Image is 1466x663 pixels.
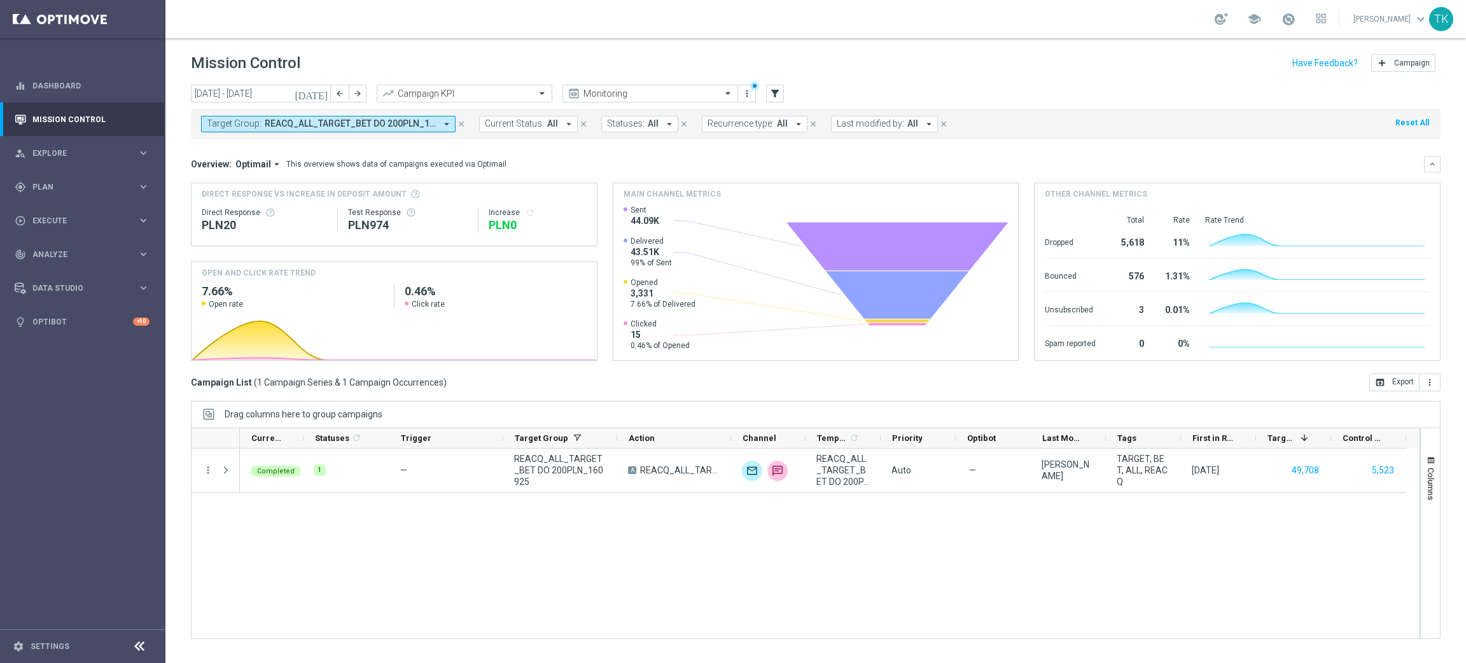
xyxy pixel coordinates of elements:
[31,643,69,650] a: Settings
[14,81,150,91] button: equalizer Dashboard
[1369,377,1441,387] multiple-options-button: Export to CSV
[353,89,362,98] i: arrow_forward
[14,148,150,158] button: person_search Explore keyboard_arrow_right
[191,54,300,73] h1: Mission Control
[191,85,331,102] input: Select date range
[32,284,137,292] span: Data Studio
[631,340,690,351] span: 0.46% of Opened
[742,461,762,481] img: Optimail
[441,118,452,130] i: arrow_drop_down
[579,120,588,129] i: close
[202,207,327,218] div: Direct Response
[257,467,295,475] span: Completed
[1159,265,1190,285] div: 1.31%
[892,433,923,443] span: Priority
[1042,433,1084,443] span: Last Modified By
[137,214,150,227] i: keyboard_arrow_right
[14,283,150,293] button: Data Studio keyboard_arrow_right
[14,115,150,125] button: Mission Control
[400,465,407,475] span: —
[515,433,568,443] span: Target Group
[240,449,1406,493] div: Press SPACE to select this row.
[191,377,447,388] h3: Campaign List
[265,118,436,129] span: REACQ_ALL_TARGET_BET DO 200PLN_160925
[485,118,544,129] span: Current Status:
[967,433,996,443] span: Optibot
[631,299,695,309] span: 7.66% of Delivered
[14,249,150,260] div: track_changes Analyze keyboard_arrow_right
[15,305,150,338] div: Optibot
[640,464,720,476] span: REACQ_ALL_TARGET_BET DO 200PLN_160925
[1111,215,1144,225] div: Total
[14,216,150,226] div: play_circle_outline Execute keyboard_arrow_right
[1394,59,1430,67] span: Campaign
[648,118,659,129] span: All
[133,318,150,326] div: +10
[257,377,443,388] span: 1 Campaign Series & 1 Campaign Occurrences
[15,69,150,102] div: Dashboard
[348,207,468,218] div: Test Response
[232,158,286,170] button: Optimail arrow_drop_down
[793,118,804,130] i: arrow_drop_down
[578,117,589,131] button: close
[14,182,150,192] button: gps_fixed Plan keyboard_arrow_right
[14,317,150,327] div: lightbulb Optibot +10
[1042,459,1095,482] div: Tomasz Kowalczyk
[1117,453,1170,487] span: TARGET, BET, ALL, REACQ
[443,377,447,388] span: )
[514,453,606,487] span: REACQ_ALL_TARGET_BET DO 200PLN_160925
[816,453,870,487] span: REACQ_ALL_TARGET_BET DO 200PLN_160925
[1159,332,1190,352] div: 0%
[15,249,26,260] i: track_changes
[349,85,366,102] button: arrow_forward
[702,116,807,132] button: Recurrence type: All arrow_drop_down
[628,466,636,474] span: A
[15,215,26,227] i: play_circle_outline
[1371,54,1435,72] button: add Campaign
[743,433,776,443] span: Channel
[807,117,819,131] button: close
[15,148,137,159] div: Explore
[1414,12,1428,26] span: keyboard_arrow_down
[847,431,859,445] span: Calculate column
[629,433,655,443] span: Action
[1045,231,1096,251] div: Dropped
[1290,463,1320,478] button: 49,708
[1111,298,1144,319] div: 3
[315,433,349,443] span: Statuses
[401,433,431,443] span: Trigger
[15,102,150,136] div: Mission Control
[351,433,361,443] i: refresh
[15,249,137,260] div: Analyze
[1420,373,1441,391] button: more_vert
[678,117,690,131] button: close
[939,120,948,129] i: close
[32,69,150,102] a: Dashboard
[1159,298,1190,319] div: 0.01%
[382,87,394,100] i: trending_up
[15,80,26,92] i: equalizer
[631,277,695,288] span: Opened
[331,85,349,102] button: arrow_back
[15,181,26,193] i: gps_fixed
[207,118,262,129] span: Target Group:
[1377,58,1387,68] i: add
[547,118,558,129] span: All
[1371,463,1395,478] button: 5,523
[1117,433,1136,443] span: Tags
[1111,231,1144,251] div: 5,618
[1045,265,1096,285] div: Bounced
[405,284,587,299] h2: 0.46%
[32,150,137,157] span: Explore
[15,283,137,294] div: Data Studio
[202,188,407,200] span: Direct Response VS Increase In Deposit Amount
[809,120,818,129] i: close
[191,158,232,170] h3: Overview:
[767,461,788,481] div: SMS
[777,118,788,129] span: All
